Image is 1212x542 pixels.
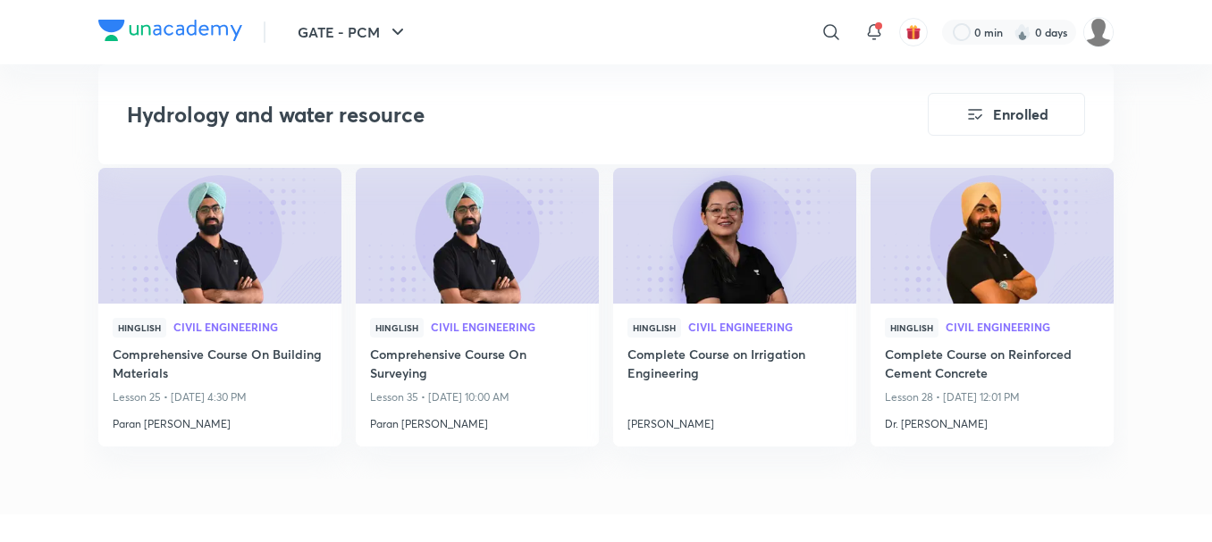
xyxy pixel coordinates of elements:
img: new-thumbnail [610,166,858,304]
a: new-thumbnail [356,168,599,304]
span: Civil Engineering [431,321,585,332]
a: Comprehensive Course On Surveying [370,345,585,386]
a: Civil Engineering [431,321,585,334]
a: Civil Engineering [946,321,1099,334]
span: Civil Engineering [173,321,327,332]
img: new-thumbnail [868,166,1115,304]
p: Lesson 25 • [DATE] 4:30 PM [113,386,327,409]
span: Civil Engineering [688,321,842,332]
a: Civil Engineering [688,321,842,334]
button: Enrolled [928,93,1085,136]
h3: Hydrology and water resource [127,102,827,128]
img: streak [1014,23,1031,41]
p: Lesson 35 • [DATE] 10:00 AM [370,386,585,409]
a: Dr. [PERSON_NAME] [885,409,1099,432]
a: Paran [PERSON_NAME] [113,409,327,432]
a: Civil Engineering [173,321,327,334]
a: Company Logo [98,20,242,46]
p: Lesson 28 • [DATE] 12:01 PM [885,386,1099,409]
img: new-thumbnail [96,166,343,304]
img: Company Logo [98,20,242,41]
button: GATE - PCM [287,14,419,50]
a: new-thumbnail [613,168,856,304]
span: Civil Engineering [946,321,1099,332]
img: Mrityunjay Mtj [1083,17,1114,47]
a: Complete Course on Irrigation Engineering [627,345,842,386]
a: [PERSON_NAME] [627,409,842,432]
a: Complete Course on Reinforced Cement Concrete [885,345,1099,386]
a: Comprehensive Course On Building Materials [113,345,327,386]
span: Hinglish [113,318,166,338]
a: Paran [PERSON_NAME] [370,409,585,432]
span: Hinglish [885,318,938,338]
span: Hinglish [627,318,681,338]
a: new-thumbnail [98,168,341,304]
img: new-thumbnail [353,166,601,304]
span: Hinglish [370,318,424,338]
button: avatar [899,18,928,46]
a: new-thumbnail [871,168,1114,304]
img: avatar [905,24,922,40]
